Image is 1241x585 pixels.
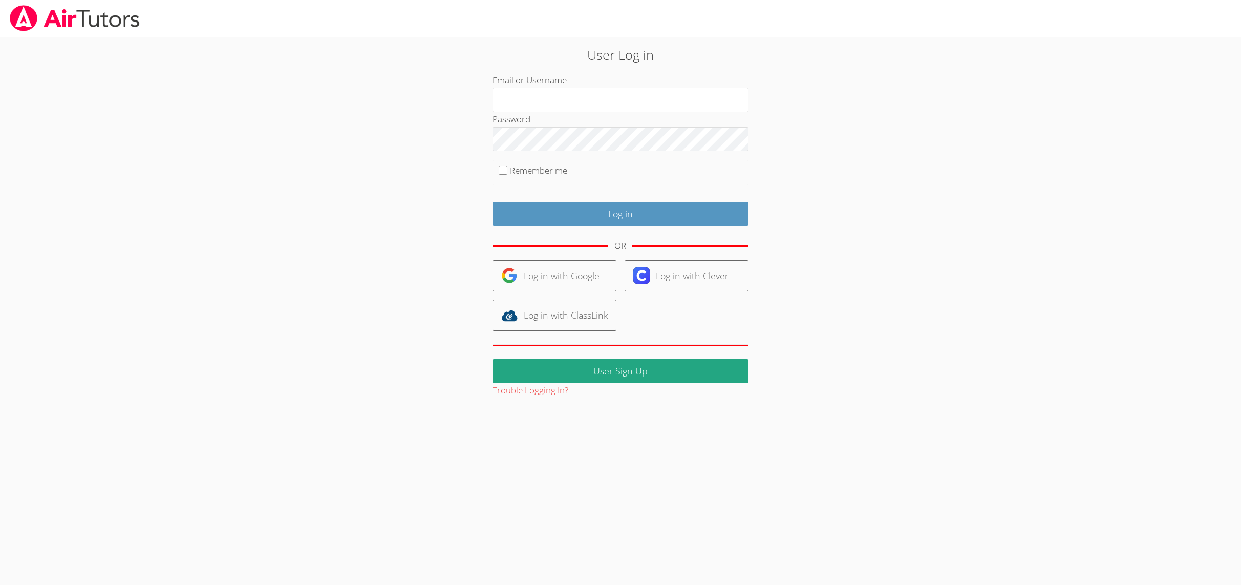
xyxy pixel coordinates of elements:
label: Password [493,113,530,125]
img: google-logo-50288ca7cdecda66e5e0955fdab243c47b7ad437acaf1139b6f446037453330a.svg [501,267,518,284]
label: Remember me [510,164,567,176]
a: Log in with Google [493,260,616,291]
img: classlink-logo-d6bb404cc1216ec64c9a2012d9dc4662098be43eaf13dc465df04b49fa7ab582.svg [501,307,518,324]
img: clever-logo-6eab21bc6e7a338710f1a6ff85c0baf02591cd810cc4098c63d3a4b26e2feb20.svg [633,267,650,284]
a: Log in with Clever [625,260,748,291]
a: Log in with ClassLink [493,300,616,331]
button: Trouble Logging In? [493,383,568,398]
a: User Sign Up [493,359,748,383]
h2: User Log in [286,45,956,65]
div: OR [614,239,626,254]
input: Log in [493,202,748,226]
img: airtutors_banner-c4298cdbf04f3fff15de1276eac7730deb9818008684d7c2e4769d2f7ddbe033.png [9,5,141,31]
label: Email or Username [493,74,567,86]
